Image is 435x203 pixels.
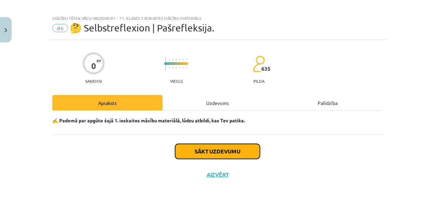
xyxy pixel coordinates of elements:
div: 0 [91,61,96,71]
span: XP [96,59,101,63]
img: students-c634bb4e5e11cddfef0936a35e636f08e4e9abd3cc4e673bd6f9a4125e45ecb1.svg [253,55,265,72]
img: icon-close-lesson-0947bae3869378f0d4975bcd49f059093ad1ed9edebbc8119c70593378902aed.svg [4,28,7,32]
img: icon-short-line-57e1e144782c952c97e751825c79c345078a6d821885a25fce030b3d8c18986b.svg [176,59,176,60]
button: Aizvērt [205,171,230,178]
img: icon-short-line-57e1e144782c952c97e751825c79c345078a6d821885a25fce030b3d8c18986b.svg [169,67,170,68]
img: icon-short-line-57e1e144782c952c97e751825c79c345078a6d821885a25fce030b3d8c18986b.svg [186,67,187,68]
img: icon-short-line-57e1e144782c952c97e751825c79c345078a6d821885a25fce030b3d8c18986b.svg [179,67,180,68]
div: Apraksts [52,95,162,110]
p: Viegls [170,79,183,83]
button: Sākt uzdevumu [175,144,260,159]
p: Saņemsi [82,79,105,83]
span: 🤔 Selbstreflexion | Pašrefleksija. [70,22,214,33]
strong: ✍️ Padomā par apgūto šajā 1. ieskaites mācību materiālā, lūdzu atbildi, kas Tev patika. [52,117,245,123]
div: Mācību tēma: Vācu valodas b1 - 11. klases 1.ieskaites mācību materiāls [52,16,383,21]
span: #6 [52,24,68,32]
img: icon-short-line-57e1e144782c952c97e751825c79c345078a6d821885a25fce030b3d8c18986b.svg [186,59,187,60]
img: icon-short-line-57e1e144782c952c97e751825c79c345078a6d821885a25fce030b3d8c18986b.svg [179,59,180,60]
p: pilda [253,79,264,83]
div: Palīdzība [273,95,383,110]
div: Uzdevums [162,95,273,110]
img: icon-short-line-57e1e144782c952c97e751825c79c345078a6d821885a25fce030b3d8c18986b.svg [169,59,170,60]
img: icon-short-line-57e1e144782c952c97e751825c79c345078a6d821885a25fce030b3d8c18986b.svg [176,67,176,68]
span: 635 [261,66,271,72]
